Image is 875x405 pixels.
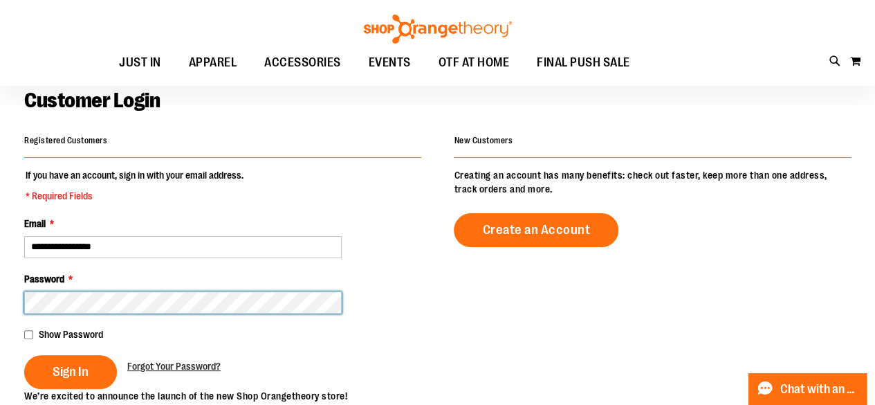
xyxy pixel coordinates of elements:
[537,47,630,78] span: FINAL PUSH SALE
[24,273,64,285] span: Password
[24,136,107,145] strong: Registered Customers
[264,47,341,78] span: ACCESSORIES
[454,213,618,247] a: Create an Account
[439,47,510,78] span: OTF AT HOME
[362,15,514,44] img: Shop Orangetheory
[369,47,411,78] span: EVENTS
[454,136,513,145] strong: New Customers
[24,355,117,389] button: Sign In
[482,222,590,237] span: Create an Account
[39,329,103,340] span: Show Password
[454,168,851,196] p: Creating an account has many benefits: check out faster, keep more than one address, track orders...
[127,361,221,372] span: Forgot Your Password?
[24,89,160,112] span: Customer Login
[189,47,237,78] span: APPAREL
[119,47,161,78] span: JUST IN
[748,373,867,405] button: Chat with an Expert
[24,389,438,403] p: We’re excited to announce the launch of the new Shop Orangetheory store!
[780,383,858,396] span: Chat with an Expert
[24,168,245,203] legend: If you have an account, sign in with your email address.
[127,359,221,373] a: Forgot Your Password?
[24,218,46,229] span: Email
[26,189,243,203] span: * Required Fields
[53,364,89,379] span: Sign In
